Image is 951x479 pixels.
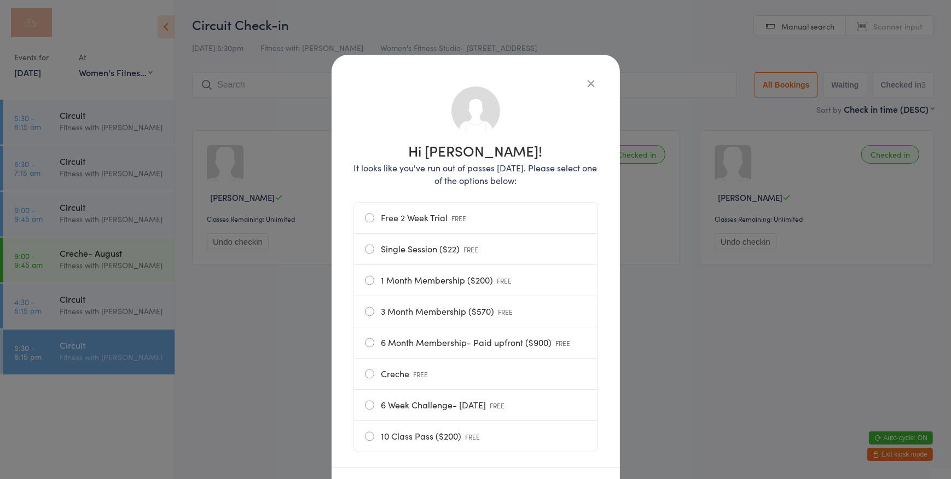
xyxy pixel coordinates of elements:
p: It looks like you've run out of passes [DATE]. Please select one of the options below: [353,161,598,187]
span: FREE [497,276,512,285]
span: FREE [414,370,428,379]
label: Free 2 Week Trial [365,203,587,233]
label: 1 Month Membership ($200) [365,265,587,296]
span: FREE [466,432,480,441]
span: FREE [464,245,479,254]
label: Single Session ($22) [365,234,587,264]
span: FREE [556,338,571,348]
span: FREE [490,401,505,410]
label: 3 Month Membership ($570) [365,296,587,327]
h1: Hi [PERSON_NAME]! [353,143,598,158]
label: Creche [365,359,587,389]
span: FREE [452,213,467,223]
span: FREE [498,307,513,316]
img: no_photo.png [450,85,501,136]
label: 10 Class Pass ($200) [365,421,587,452]
label: 6 Week Challenge- [DATE] [365,390,587,420]
label: 6 Month Membership- Paid upfront ($900) [365,327,587,358]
